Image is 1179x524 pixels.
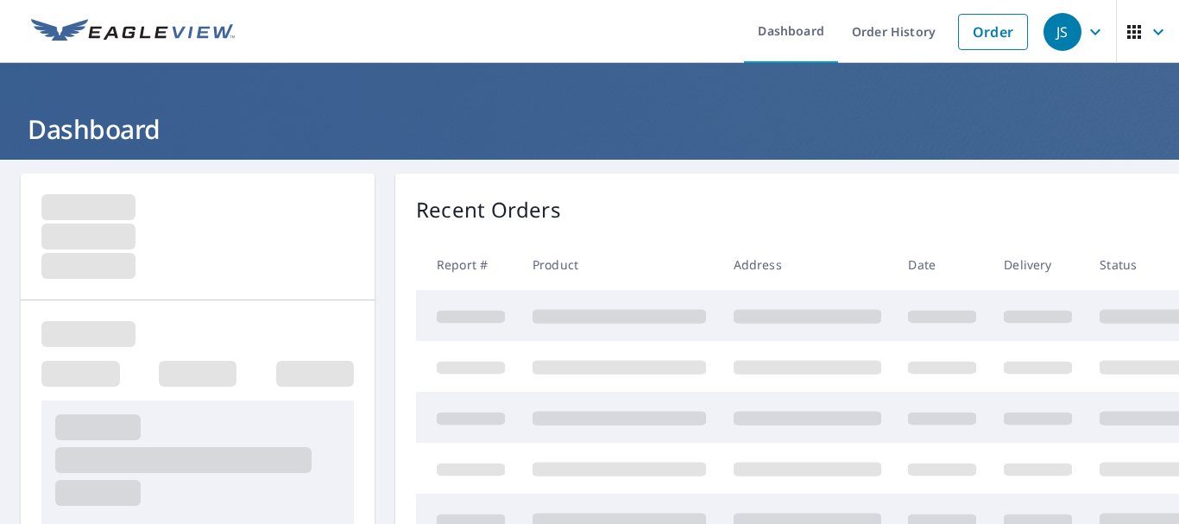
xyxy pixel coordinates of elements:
th: Report # [416,239,519,290]
th: Delivery [990,239,1086,290]
p: Recent Orders [416,194,561,225]
th: Date [894,239,990,290]
a: Order [958,14,1028,50]
h1: Dashboard [21,111,1158,147]
div: JS [1043,13,1081,51]
th: Product [519,239,720,290]
th: Address [720,239,895,290]
img: EV Logo [31,19,235,45]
